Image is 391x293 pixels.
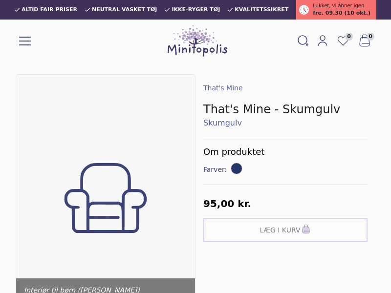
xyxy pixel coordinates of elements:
[332,32,354,50] a: 0
[22,7,77,13] span: Altid fair priser
[172,7,220,13] span: Ikke-ryger tøj
[203,218,368,242] button: Læg i kurv
[203,117,368,129] a: Skumgulv
[168,25,227,57] img: Minitopolis logo
[367,33,374,41] span: 0
[313,33,332,49] a: Mit Minitopolis login
[203,102,368,117] h1: That's Mine - Skumgulv
[203,145,368,159] h5: Om produktet
[354,32,375,50] button: 0
[203,198,251,209] span: 95,00 kr.
[203,165,229,174] span: Farver:
[313,9,370,18] span: fre. 09.30 (10 okt.)
[313,2,364,9] span: Lukket, vi åbner igen
[235,7,288,13] span: Kvalitetssikret
[203,84,243,92] a: That's Mine
[260,225,301,235] span: Læg i kurv
[345,33,353,41] span: 0
[92,7,157,13] span: Neutral vasket tøj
